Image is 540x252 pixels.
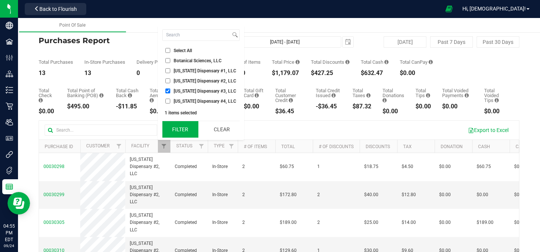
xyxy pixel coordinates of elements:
[174,48,192,53] span: Select All
[364,219,378,226] span: $25.00
[150,108,169,114] div: $0.00
[165,68,170,73] input: [US_STATE] Dispensary #1, LLC
[212,191,228,198] span: In-Store
[174,69,236,73] span: [US_STATE] Dispensary #1, LLC
[128,93,132,98] i: Sum of the cash-back amounts from rounded-up electronic payments for all purchases in the date ra...
[165,88,170,93] input: [US_STATE] Dispensary #3, LLC
[244,103,264,109] div: $0.00
[165,110,237,115] div: 1 items selected
[403,144,412,149] a: Tax
[165,78,170,83] input: [US_STATE] Dispensary #2, LLC
[316,103,341,109] div: -$36.45
[280,191,297,198] span: $172.80
[244,88,264,98] div: Total Gift Card
[150,88,169,103] div: Total AeroPay
[478,144,490,149] a: Cash
[176,143,192,148] a: Status
[415,103,431,109] div: $0.00
[477,219,493,226] span: $189.00
[165,58,170,63] input: Botanical Sciences, LLC
[495,98,499,103] i: Sum of all tip amounts from voided payment transactions for all purchases in the date range.
[343,37,353,47] span: select
[430,36,473,48] button: Past 7 Days
[289,98,293,103] i: Sum of the successful, non-voided payments using account credit for all purchases in the date range.
[382,98,387,103] i: Sum of all round-up-to-next-dollar total price adjustments for all purchases in the date range.
[6,102,13,110] inline-svg: Retail
[400,60,433,64] div: Total CanPay
[7,192,30,214] iframe: Resource center
[439,163,451,170] span: $0.00
[402,163,413,170] span: $4.50
[174,89,236,93] span: [US_STATE] Dispensary #3, LLC
[280,219,297,226] span: $189.00
[317,191,320,198] span: 2
[6,54,13,61] inline-svg: Configuration
[39,36,199,45] h4: Purchases Report
[116,103,138,109] div: -$11.85
[163,30,231,40] input: Search
[316,88,341,98] div: Total Credit Issued
[150,98,154,103] i: Sum of the successful, non-voided AeroPay payment transactions for all purchases in the date range.
[67,103,105,109] div: $495.00
[516,144,533,149] a: CanPay
[6,38,13,45] inline-svg: Facilities
[352,88,371,98] div: Total Taxes
[6,183,13,190] inline-svg: Reports
[317,163,320,170] span: 1
[382,108,405,114] div: $0.00
[59,22,85,28] span: Point Of Sale
[463,124,513,136] button: Export to Excel
[272,70,300,76] div: $1,179.07
[415,88,431,98] div: Total Tips
[429,60,433,64] i: Sum of the successful, non-voided CanPay payment transactions for all purchases in the date range.
[439,191,451,198] span: $0.00
[39,98,43,103] i: Sum of the successful, non-voided check payment transactions for all purchases in the date range.
[6,86,13,94] inline-svg: Inventory
[43,192,64,197] span: 00030299
[174,58,222,63] span: Botanical Sciences, LLC
[275,88,304,103] div: Total Customer Credit
[382,88,405,103] div: Total Donations
[402,219,416,226] span: $14.00
[99,93,103,98] i: Sum of the successful, non-voided point-of-banking payment transactions, both via payment termina...
[6,22,13,29] inline-svg: Company
[439,219,451,226] span: $0.00
[174,79,236,83] span: [US_STATE] Dispensary #2, LLC
[39,88,56,103] div: Total Check
[162,121,198,138] button: Filter
[6,167,13,174] inline-svg: Tags
[158,140,170,153] a: Filter
[212,163,228,170] span: In-Store
[364,191,378,198] span: $40.00
[441,1,457,16] span: Open Ecommerce Menu
[272,60,300,64] div: Total Price
[195,140,208,153] a: Filter
[165,99,170,103] input: [US_STATE] Dispensary #4, LLC
[204,121,240,138] button: Clear
[255,93,259,98] i: Sum of the successful, non-voided gift card payment transactions for all purchases in the date ra...
[441,144,463,149] a: Donation
[366,144,390,149] a: Discounts
[238,60,261,64] div: # of Items
[345,60,349,64] i: Sum of the discount values applied to the all purchases in the date range.
[67,88,105,98] div: Total Point of Banking (POB)
[116,88,138,98] div: Total Cash Back
[6,118,13,126] inline-svg: Users
[402,191,416,198] span: $12.80
[6,70,13,78] inline-svg: Distribution
[462,6,526,12] span: Hi, [DEMOGRAPHIC_DATA]!
[361,70,388,76] div: $632.47
[3,223,15,243] p: 04:55 PM EDT
[477,191,488,198] span: $0.00
[514,191,526,198] span: $0.00
[212,219,228,226] span: In-Store
[130,184,166,206] span: [US_STATE] Dispensary #2, LLC
[361,60,388,64] div: Total Cash
[165,48,170,53] input: Select All
[3,243,15,249] p: 09/24
[319,144,354,149] a: # of Discounts
[43,220,64,225] span: 00030305
[175,163,197,170] span: Completed
[39,108,56,114] div: $0.00
[25,3,86,15] button: Back to Flourish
